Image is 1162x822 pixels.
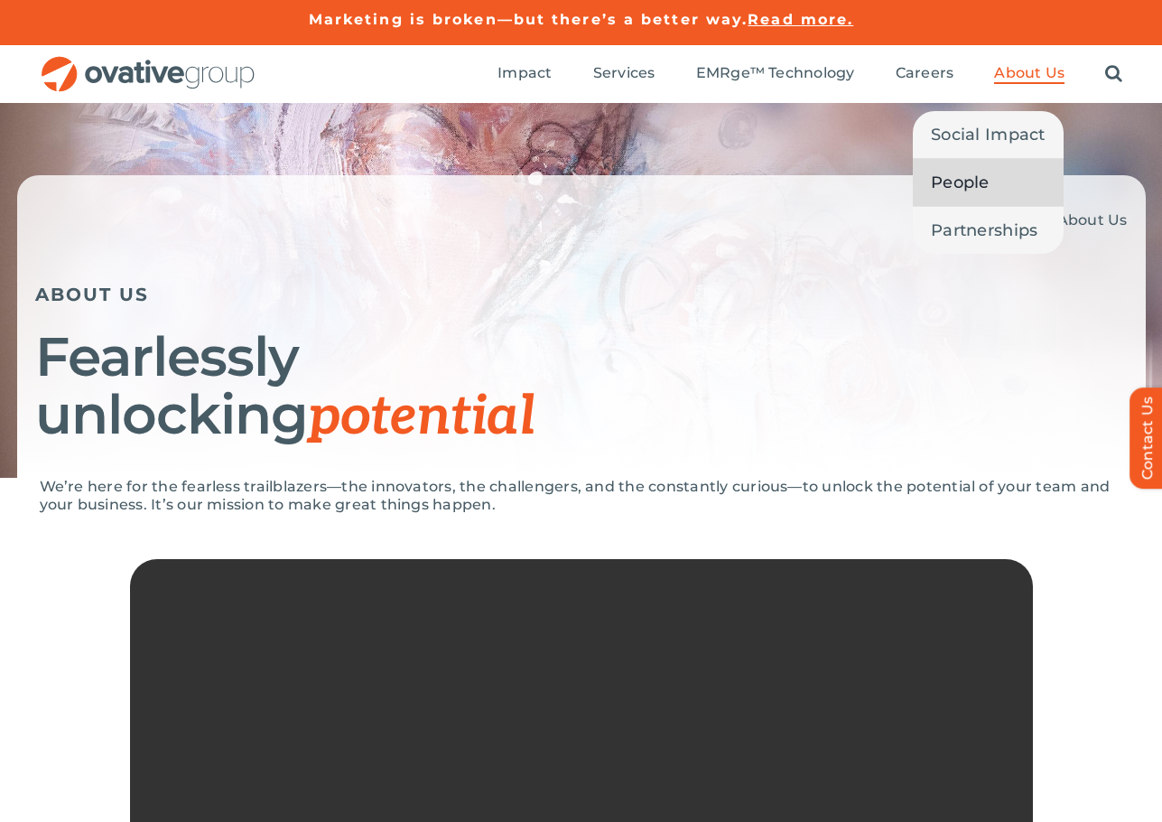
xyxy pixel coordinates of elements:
a: Careers [896,64,954,84]
a: People [913,159,1064,206]
a: Impact [497,64,552,84]
p: We’re here for the fearless trailblazers—the innovators, the challengers, and the constantly curi... [40,478,1123,514]
a: Partnerships [913,207,1064,254]
a: Read more. [748,11,853,28]
nav: Menu [497,45,1122,103]
span: Partnerships [931,218,1037,243]
span: » [1003,211,1127,229]
a: Social Impact [913,111,1064,158]
span: About Us [1057,211,1128,229]
span: People [931,170,990,195]
span: Careers [896,64,954,82]
a: Search [1105,64,1122,84]
h1: Fearlessly unlocking [35,328,1128,446]
a: About Us [994,64,1064,84]
span: Impact [497,64,552,82]
span: Social Impact [931,122,1046,147]
a: OG_Full_horizontal_RGB [40,54,256,71]
h5: ABOUT US [35,284,1128,305]
span: EMRge™ Technology [696,64,855,82]
a: Marketing is broken—but there’s a better way. [309,11,748,28]
span: Services [593,64,655,82]
span: About Us [994,64,1064,82]
a: Services [593,64,655,84]
a: EMRge™ Technology [696,64,855,84]
span: potential [308,385,535,450]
